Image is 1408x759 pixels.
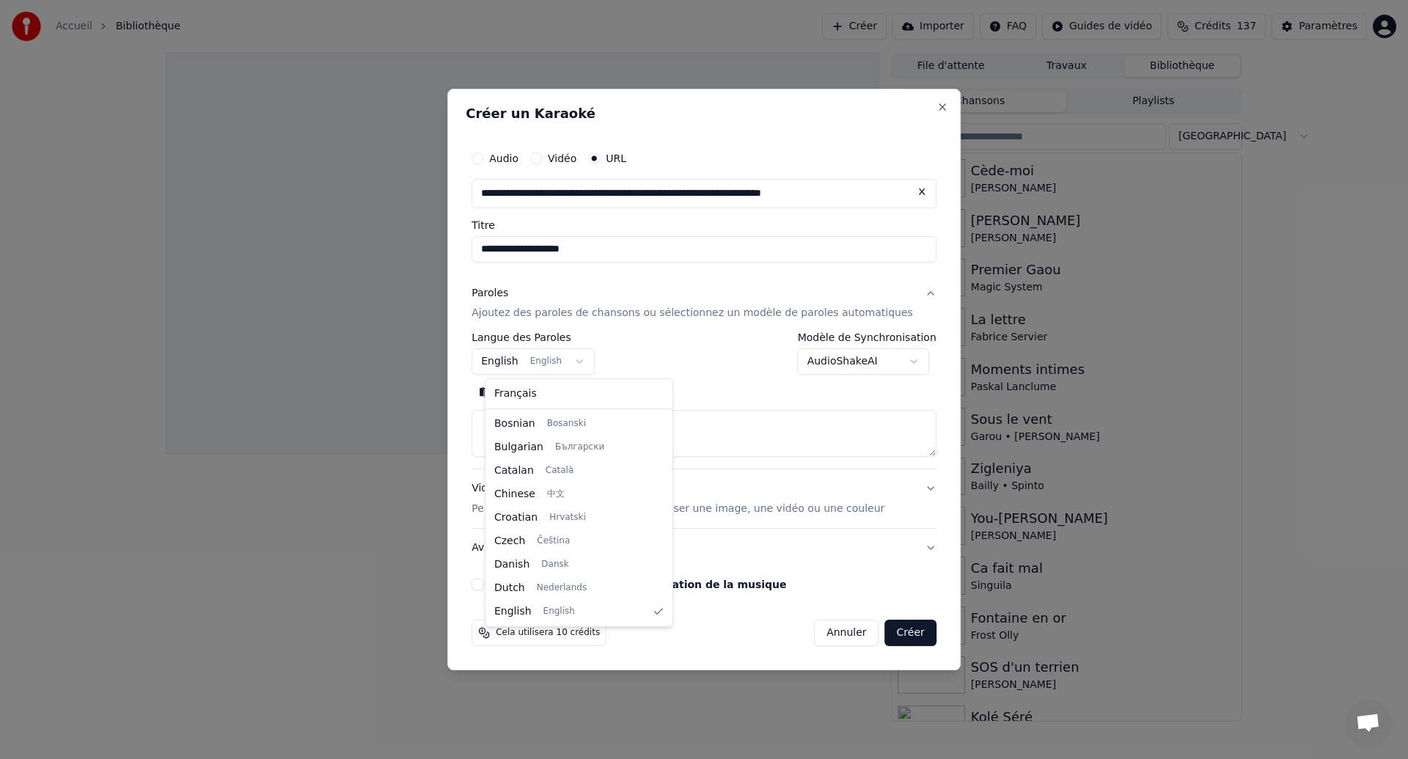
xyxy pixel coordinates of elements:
[541,559,568,571] span: Dansk
[546,465,573,477] span: Català
[549,512,586,524] span: Hrvatski
[543,606,575,617] span: English
[494,534,525,549] span: Czech
[537,582,587,594] span: Nederlands
[494,557,529,572] span: Danish
[494,510,538,525] span: Croatian
[494,487,535,502] span: Chinese
[494,417,535,431] span: Bosnian
[494,604,532,619] span: English
[537,535,570,547] span: Čeština
[494,463,534,478] span: Catalan
[494,386,537,401] span: Français
[547,418,586,430] span: Bosanski
[547,488,565,500] span: 中文
[494,440,543,455] span: Bulgarian
[555,441,604,453] span: Български
[494,581,525,595] span: Dutch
